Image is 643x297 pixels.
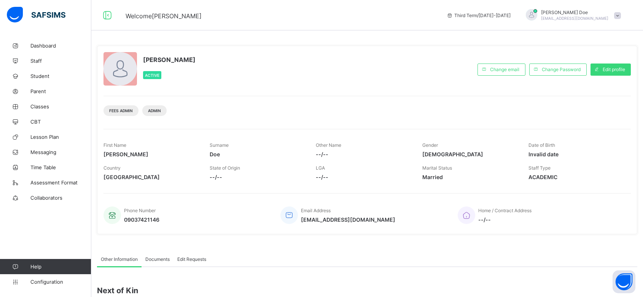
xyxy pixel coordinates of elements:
[316,142,341,148] span: Other Name
[541,10,608,15] span: [PERSON_NAME] Doe
[528,142,555,148] span: Date of Birth
[478,216,532,223] span: --/--
[316,151,411,157] span: --/--
[30,58,91,64] span: Staff
[30,264,91,270] span: Help
[30,103,91,110] span: Classes
[30,134,91,140] span: Lesson Plan
[124,208,156,213] span: Phone Number
[422,165,452,171] span: Marital Status
[97,286,637,295] span: Next of Kin
[30,279,91,285] span: Configuration
[541,16,608,21] span: [EMAIL_ADDRESS][DOMAIN_NAME]
[103,142,126,148] span: First Name
[177,256,206,262] span: Edit Requests
[316,165,325,171] span: LGA
[490,67,519,72] span: Change email
[103,165,121,171] span: Country
[210,165,240,171] span: State of Origin
[124,216,159,223] span: 09037421146
[210,151,304,157] span: Doe
[30,195,91,201] span: Collaborators
[542,67,581,72] span: Change Password
[145,73,159,78] span: Active
[422,142,438,148] span: Gender
[103,174,198,180] span: [GEOGRAPHIC_DATA]
[422,174,517,180] span: Married
[30,164,91,170] span: Time Table
[30,179,91,186] span: Assessment Format
[148,108,161,113] span: Admin
[143,56,196,64] span: [PERSON_NAME]
[30,73,91,79] span: Student
[109,108,133,113] span: Fees Admin
[316,174,411,180] span: --/--
[518,9,625,22] div: JohnDoe
[603,67,625,72] span: Edit profile
[528,174,623,180] span: ACADEMIC
[30,43,91,49] span: Dashboard
[210,174,304,180] span: --/--
[210,142,229,148] span: Surname
[30,88,91,94] span: Parent
[447,13,511,18] span: session/term information
[301,216,395,223] span: [EMAIL_ADDRESS][DOMAIN_NAME]
[30,149,91,155] span: Messaging
[126,12,202,20] span: Welcome [PERSON_NAME]
[7,7,65,23] img: safsims
[30,119,91,125] span: CBT
[103,151,198,157] span: [PERSON_NAME]
[101,256,138,262] span: Other Information
[528,165,551,171] span: Staff Type
[145,256,170,262] span: Documents
[613,270,635,293] button: Open asap
[422,151,517,157] span: [DEMOGRAPHIC_DATA]
[528,151,623,157] span: Invalid date
[301,208,331,213] span: Email Address
[478,208,532,213] span: Home / Contract Address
